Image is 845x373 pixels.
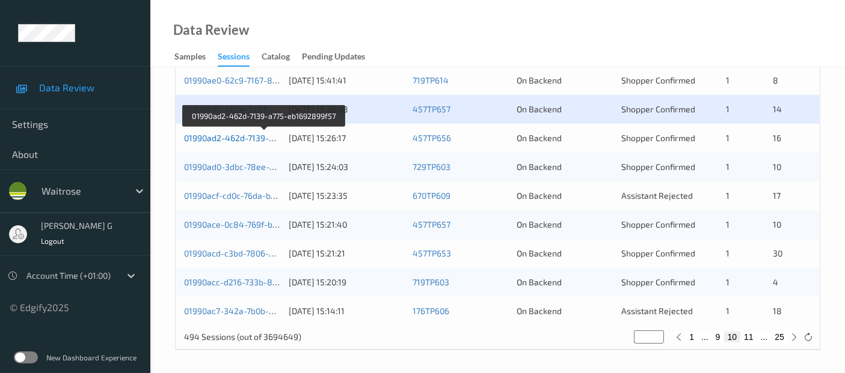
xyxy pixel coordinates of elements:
span: 14 [773,104,782,114]
a: 01990acc-d216-733b-893c-024d8c6ac1a7 [184,277,346,287]
button: 10 [724,332,741,342]
a: 719TP614 [413,75,449,85]
span: Shopper Confirmed [621,162,695,172]
button: ... [698,332,712,342]
span: 1 [726,75,730,85]
div: On Backend [517,132,613,144]
span: 30 [773,248,782,258]
div: On Backend [517,305,613,317]
button: 9 [712,332,724,342]
div: Sessions [218,50,250,67]
div: On Backend [517,74,613,86]
a: 01990adb-4b3e-7d83-bbb9-b3f7d5480905 [184,104,350,114]
span: Assistant Rejected [621,306,693,316]
div: On Backend [517,276,613,288]
span: 16 [773,133,781,143]
span: 1 [726,277,730,287]
button: ... [757,332,772,342]
span: 8 [773,75,778,85]
span: 17 [773,190,781,201]
span: Shopper Confirmed [621,133,695,143]
div: [DATE] 15:21:21 [289,247,404,259]
div: Pending Updates [302,50,365,65]
a: 176TP606 [413,306,449,316]
span: 1 [726,219,730,229]
div: On Backend [517,219,613,231]
span: Shopper Confirmed [621,248,695,258]
div: [DATE] 15:36:08 [289,103,404,115]
div: On Backend [517,103,613,115]
button: 25 [771,332,788,342]
a: 01990ac7-342a-7b0b-90cf-ad28e573e9b0 [184,306,347,316]
a: 719TP603 [413,277,449,287]
span: 1 [726,190,730,201]
button: 1 [686,332,698,342]
div: On Backend [517,161,613,173]
span: 1 [726,162,730,172]
span: Shopper Confirmed [621,219,695,229]
div: On Backend [517,190,613,202]
span: 10 [773,162,781,172]
div: [DATE] 15:20:19 [289,276,404,288]
span: 10 [773,219,781,229]
a: 457TP657 [413,104,450,114]
a: Pending Updates [302,49,377,65]
a: 01990acd-c3bd-7806-b0ec-f788024e2c9b [184,248,348,258]
span: 1 [726,306,730,316]
a: 457TP656 [413,133,451,143]
a: 01990ae0-62c9-7167-85ee-6a89abc6c719 [184,75,346,85]
span: 18 [773,306,782,316]
span: 4 [773,277,778,287]
a: 01990acf-cd0c-76da-b484-d51b66ff83b4 [184,190,345,201]
a: Samples [174,49,218,65]
div: Samples [174,50,206,65]
a: 457TP657 [413,219,450,229]
div: [DATE] 15:41:41 [289,74,404,86]
div: [DATE] 15:14:11 [289,305,404,317]
span: Shopper Confirmed [621,75,695,85]
a: 01990ace-0c84-769f-bfb5-a44dd6c4fbae [184,219,346,229]
p: 494 Sessions (out of 3694649) [184,331,301,343]
a: 670TP609 [413,190,450,201]
div: Catalog [262,50,290,65]
div: Data Review [173,24,249,36]
a: Catalog [262,49,302,65]
div: On Backend [517,247,613,259]
div: [DATE] 15:21:40 [289,219,404,231]
a: 457TP653 [413,248,451,258]
a: Sessions [218,49,262,67]
a: 01990ad2-462d-7139-a775-eb1692899f57 [184,133,345,143]
a: 01990ad0-3dbc-78ee-810c-13504b92189c [184,162,347,172]
span: Shopper Confirmed [621,104,695,114]
span: Assistant Rejected [621,190,693,201]
span: Shopper Confirmed [621,277,695,287]
span: 1 [726,133,730,143]
div: [DATE] 15:24:03 [289,161,404,173]
span: 1 [726,104,730,114]
button: 11 [740,332,757,342]
div: [DATE] 15:23:35 [289,190,404,202]
a: 729TP603 [413,162,450,172]
div: [DATE] 15:26:17 [289,132,404,144]
span: 1 [726,248,730,258]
